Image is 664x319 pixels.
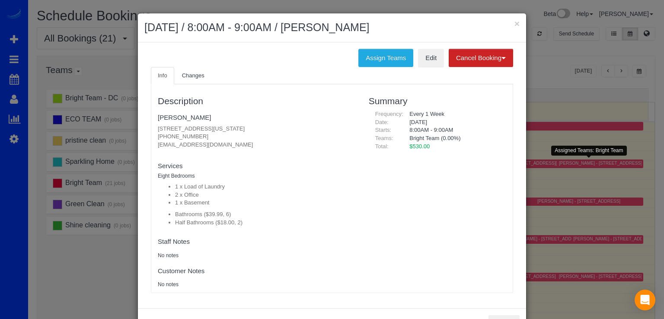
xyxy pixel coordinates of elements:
li: Bright Team (0.00%) [409,134,500,143]
h4: Services [158,163,356,170]
button: Assign Teams [358,49,413,67]
div: [DATE] [403,118,506,127]
li: 2 x Office [175,191,356,199]
pre: No notes [158,252,356,259]
h3: Summary [369,96,506,106]
div: Every 1 Week [403,110,506,118]
span: Starts: [375,127,392,133]
p: [STREET_ADDRESS][US_STATE] [PHONE_NUMBER] [EMAIL_ADDRESS][DOMAIN_NAME] [158,125,356,149]
h4: Staff Notes [158,238,356,246]
button: × [514,19,520,28]
span: Teams: [375,135,393,141]
li: 1 x Load of Laundry [175,183,356,191]
button: Cancel Booking [449,49,513,67]
span: Date: [375,119,389,125]
li: 1 x Basement [175,199,356,207]
a: Edit [418,49,444,67]
a: [PERSON_NAME] [158,114,211,121]
span: Total: [375,143,389,150]
span: $530.00 [409,143,430,150]
span: Info [158,72,167,79]
span: Changes [182,72,204,79]
h3: Description [158,96,356,106]
span: Frequency: [375,111,403,117]
div: 8:00AM - 9:00AM [403,126,506,134]
h5: Eight Bedrooms [158,173,356,179]
li: Bathrooms ($39.99, 6) [175,211,356,219]
a: Changes [175,67,211,85]
h4: Customer Notes [158,268,356,275]
div: Assigned Teams: Bright Team [551,146,626,156]
h2: [DATE] / 8:00AM - 9:00AM / [PERSON_NAME] [144,20,520,35]
a: Info [151,67,174,85]
div: Open Intercom Messenger [635,290,655,310]
li: Half Bathrooms ($18.00, 2) [175,219,356,227]
pre: No notes [158,281,356,288]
